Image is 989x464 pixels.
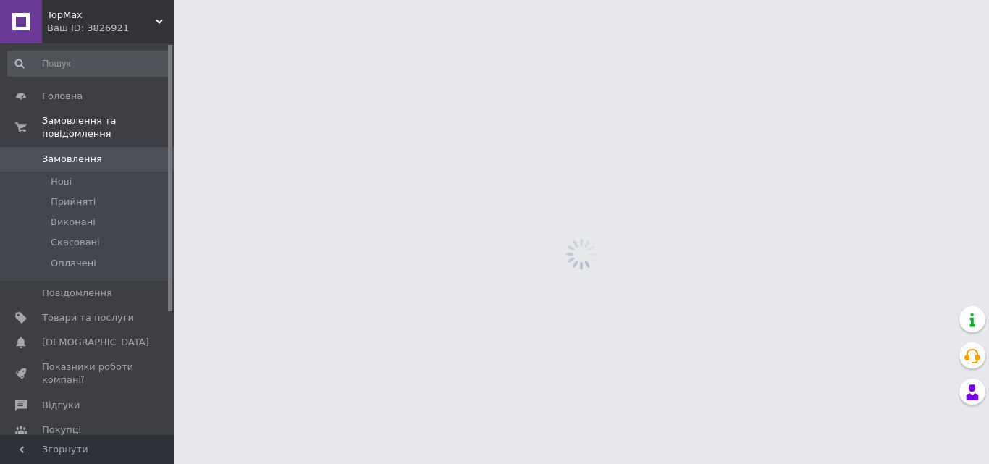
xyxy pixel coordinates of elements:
img: spinner_grey-bg-hcd09dd2d8f1a785e3413b09b97f8118e7.gif [562,235,601,274]
span: Скасовані [51,236,100,249]
span: TopMax [47,9,156,22]
span: Замовлення [42,153,102,166]
span: Виконані [51,216,96,229]
span: Товари та послуги [42,311,134,324]
span: Головна [42,90,83,103]
span: Повідомлення [42,287,112,300]
span: Відгуки [42,399,80,412]
span: Оплачені [51,257,96,270]
span: Показники роботи компанії [42,360,134,387]
input: Пошук [7,51,171,77]
span: Прийняті [51,195,96,208]
span: Замовлення та повідомлення [42,114,174,140]
span: Нові [51,175,72,188]
span: Покупці [42,423,81,436]
div: Ваш ID: 3826921 [47,22,174,35]
span: [DEMOGRAPHIC_DATA] [42,336,149,349]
